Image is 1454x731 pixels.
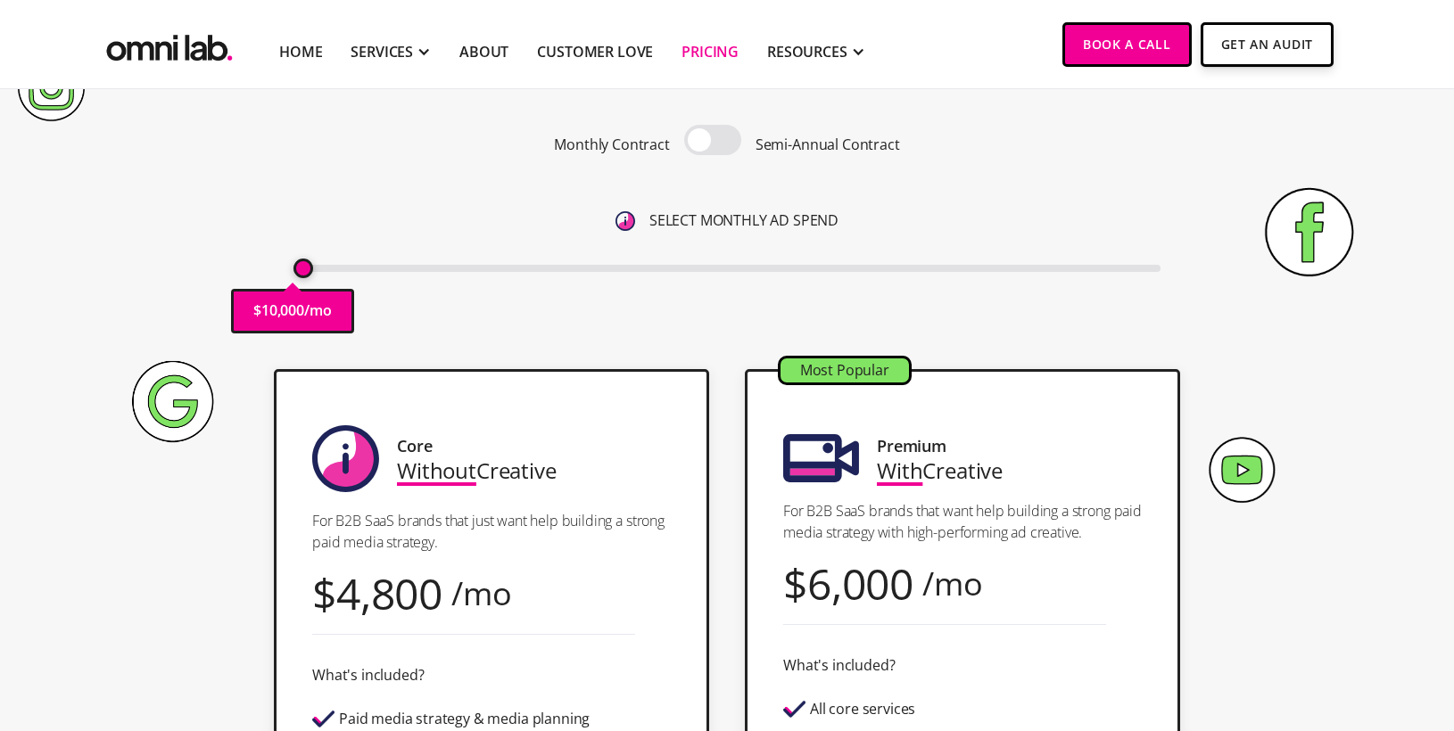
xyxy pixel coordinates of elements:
div: What's included? [312,663,424,687]
p: /mo [304,299,332,323]
div: Core [397,434,432,458]
span: With [877,456,922,485]
img: 6410812402e99d19b372aa32_omni-nav-info.svg [615,211,635,231]
span: Without [397,456,476,485]
div: $ [312,581,336,605]
div: SERVICES [351,41,413,62]
iframe: Chat Widget [1133,524,1454,731]
div: Creative [877,458,1003,482]
div: All core services [810,702,915,717]
a: Home [279,41,322,62]
p: For B2B SaaS brands that just want help building a strong paid media strategy. [312,510,671,553]
div: What's included? [783,653,895,678]
a: home [103,22,236,66]
div: /mo [922,571,983,595]
a: Book a Call [1062,22,1192,67]
div: RESOURCES [767,41,847,62]
div: 4,800 [336,581,442,605]
a: Get An Audit [1201,22,1334,67]
p: Semi-Annual Contract [756,133,900,157]
a: About [459,41,508,62]
p: $ [253,299,261,323]
div: Most Popular [781,358,909,382]
div: Premium [877,434,946,458]
p: For B2B SaaS brands that want help building a strong paid media strategy with high-performing ad ... [783,500,1142,543]
div: Paid media strategy & media planning [339,711,590,727]
div: 6,000 [807,571,913,595]
p: Monthly Contract [554,133,669,157]
a: Customer Love [537,41,653,62]
p: 10,000 [261,299,304,323]
img: Omni Lab: B2B SaaS Demand Generation Agency [103,22,236,66]
div: $ [783,571,807,595]
a: Pricing [682,41,739,62]
div: Creative [397,458,557,482]
p: SELECT MONTHLY AD SPEND [649,209,839,233]
div: /mo [451,581,512,605]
